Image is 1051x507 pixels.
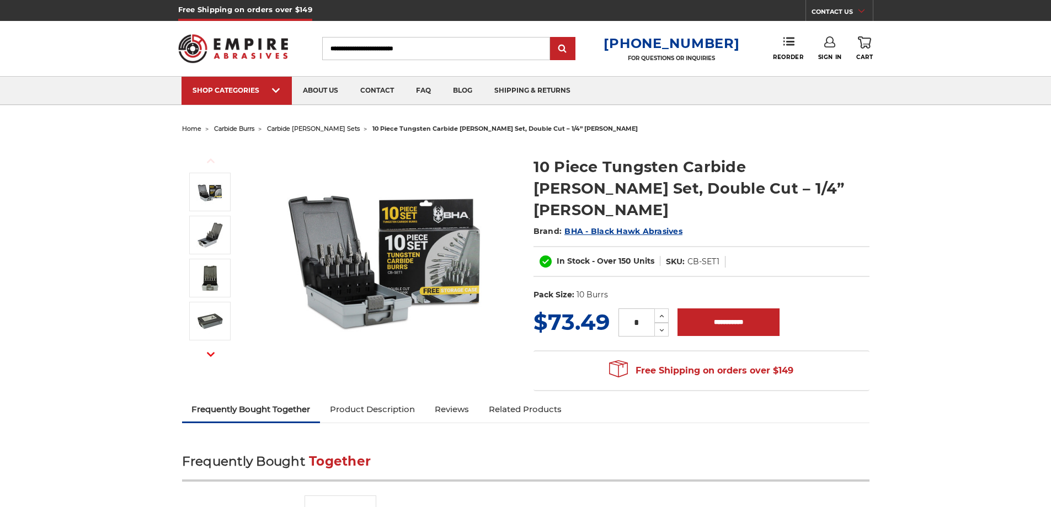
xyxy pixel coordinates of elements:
img: Empire Abrasives [178,27,289,70]
img: 10 piece tungsten carbide double cut burr kit [196,221,224,249]
span: Together [309,453,371,469]
a: Product Description [320,397,425,421]
img: burs for metal grinding pack [196,307,224,335]
a: home [182,125,201,132]
a: BHA - Black Hawk Abrasives [564,226,682,236]
span: Brand: [533,226,562,236]
input: Submit [552,38,574,60]
span: $73.49 [533,308,610,335]
button: Next [198,343,224,366]
a: CONTACT US [812,6,873,21]
p: FOR QUESTIONS OR INQUIRIES [604,55,739,62]
dd: CB-SET1 [687,256,719,268]
button: Previous [198,149,224,173]
a: Related Products [479,397,572,421]
img: carbide bit pack [196,264,224,292]
span: In Stock [557,256,590,266]
span: 10 piece tungsten carbide [PERSON_NAME] set, double cut – 1/4” [PERSON_NAME] [372,125,638,132]
span: 150 [618,256,631,266]
span: Reorder [773,54,803,61]
a: contact [349,77,405,105]
a: blog [442,77,483,105]
img: BHA Carbide Burr 10 Piece Set, Double Cut with 1/4" Shanks [196,178,224,206]
span: Units [633,256,654,266]
span: - Over [592,256,616,266]
a: Reviews [425,397,479,421]
dt: Pack Size: [533,289,574,301]
a: Cart [856,36,873,61]
span: Free Shipping on orders over $149 [609,360,793,382]
a: [PHONE_NUMBER] [604,35,739,51]
dd: 10 Burrs [577,289,608,301]
a: about us [292,77,349,105]
a: Reorder [773,36,803,60]
span: Frequently Bought [182,453,305,469]
a: carbide [PERSON_NAME] sets [267,125,360,132]
div: SHOP CATEGORIES [193,86,281,94]
img: BHA Carbide Burr 10 Piece Set, Double Cut with 1/4" Shanks [276,145,497,365]
a: Frequently Bought Together [182,397,321,421]
h1: 10 Piece Tungsten Carbide [PERSON_NAME] Set, Double Cut – 1/4” [PERSON_NAME] [533,156,869,221]
span: Cart [856,54,873,61]
a: faq [405,77,442,105]
dt: SKU: [666,256,685,268]
a: shipping & returns [483,77,581,105]
span: Sign In [818,54,842,61]
a: carbide burrs [214,125,254,132]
